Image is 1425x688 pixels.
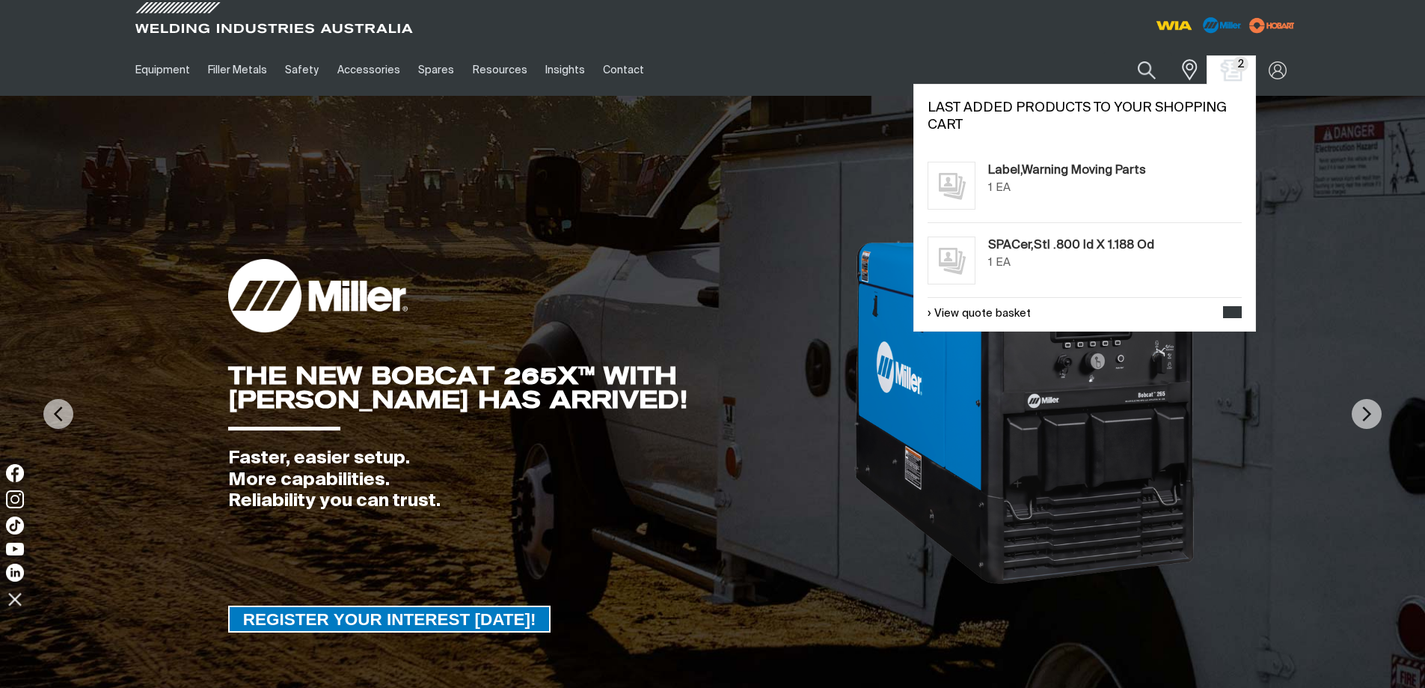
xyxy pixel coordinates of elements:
[199,44,276,96] a: Filler Metals
[928,162,975,210] img: No image for this product
[328,44,409,96] a: Accessories
[228,606,551,633] a: REGISTER YOUR INTEREST TODAY!
[2,586,28,612] img: hide socials
[1245,14,1299,37] img: miller
[536,44,594,96] a: Insights
[6,517,24,535] img: TikTok
[928,237,975,284] img: No image for this product
[996,255,1011,272] div: EA
[1219,61,1243,79] a: Shopping cart (2 product(s))
[228,364,853,412] div: THE NEW BOBCAT 265X™ WITH [PERSON_NAME] HAS ARRIVED!
[6,464,24,482] img: Facebook
[1352,399,1382,429] img: NextArrow
[126,44,1006,96] nav: Main
[988,237,1154,255] a: SPACer,Stl .800 Id X 1.188 Od
[276,44,328,96] a: Safety
[594,44,653,96] a: Contact
[43,399,73,429] img: PrevArrow
[126,44,199,96] a: Equipment
[928,100,1242,134] h2: Last added products to your shopping cart
[1121,52,1172,88] button: Search products
[988,257,993,268] span: 1
[6,490,24,508] img: Instagram
[228,448,853,512] div: Faster, easier setup. More capabilities. Reliability you can trust.
[463,44,536,96] a: Resources
[1103,52,1172,88] input: Product name or item number...
[988,162,1146,180] a: Label,Warning Moving Parts
[988,182,993,193] span: 1
[6,543,24,555] img: YouTube
[6,564,24,582] img: LinkedIn
[409,44,463,96] a: Spares
[1233,56,1248,72] span: 2
[230,606,550,633] span: REGISTER YOUR INTEREST [DATE]!
[928,305,1031,323] a: View quote basket
[996,180,1011,197] div: EA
